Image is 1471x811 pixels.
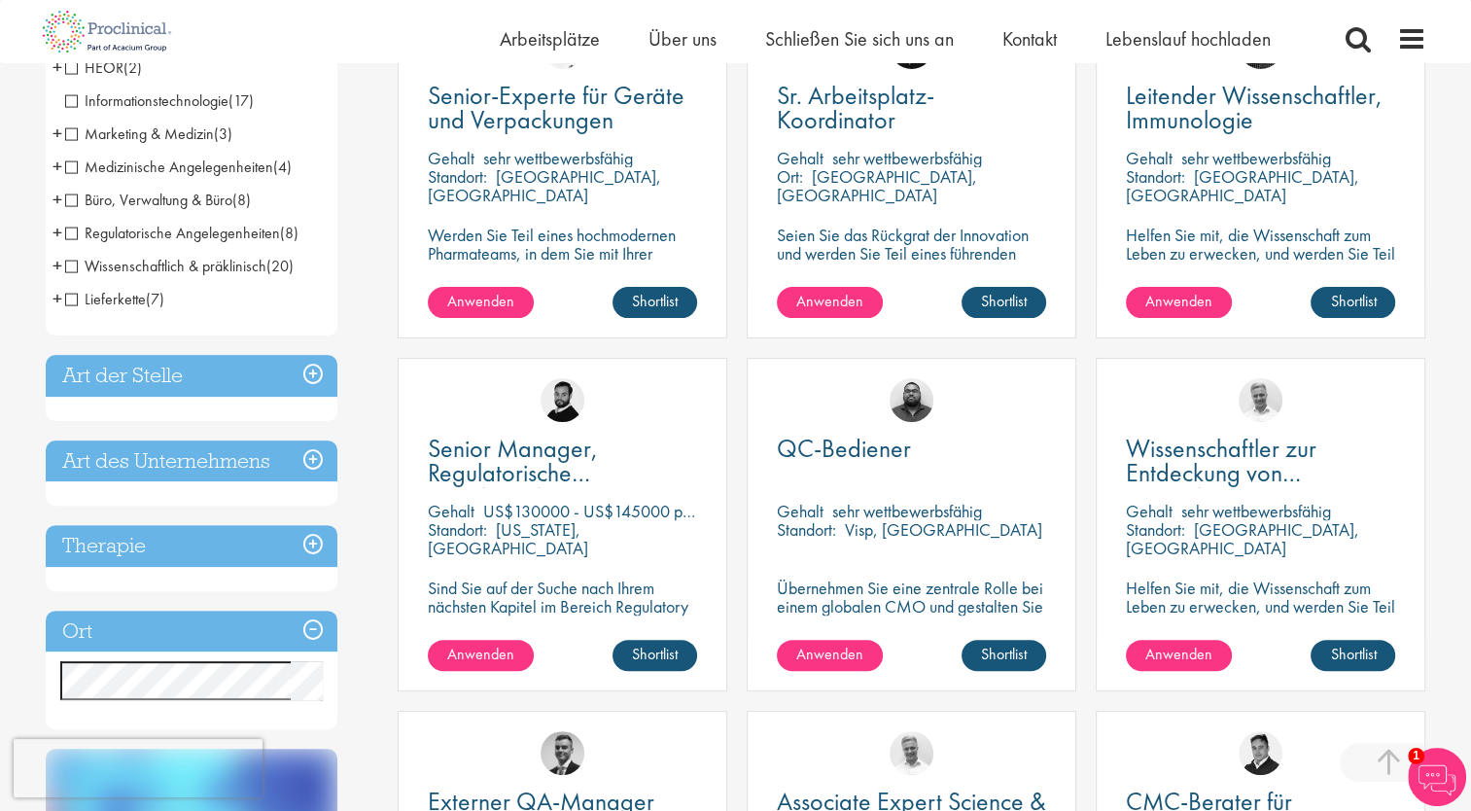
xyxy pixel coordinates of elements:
[796,644,863,664] span: Anwenden
[65,57,142,78] span: HEOR
[65,256,294,276] span: Wissenschaftlich & präklinisch
[1126,287,1232,318] a: Anwenden
[428,518,588,559] p: [US_STATE], [GEOGRAPHIC_DATA]
[428,165,487,188] span: Standort:
[1311,287,1395,318] a: Shortlist
[1105,26,1271,52] a: Lebenslauf hochladen
[46,441,337,482] h3: Art des Unternehmens
[273,157,292,177] span: (4)
[500,26,600,52] a: Arbeitsplätze
[1126,226,1395,355] p: Helfen Sie mit, die Wissenschaft zum Leben zu erwecken, und werden Sie Teil eines führenden Pharm...
[53,152,62,181] span: +
[428,437,697,485] a: Senior Manager, Regulatorische Angelegenheiten
[777,147,823,169] span: Gehalt
[890,378,933,422] img: Ashley Bennett
[613,640,697,671] a: Shortlist
[53,119,62,148] span: +
[53,251,62,280] span: +
[1181,500,1331,522] p: sehr wettbewerbsfähig
[483,147,633,169] p: sehr wettbewerbsfähig
[46,611,337,652] h3: Ort
[428,579,697,689] p: Sind Sie auf der Suche nach Ihrem nächsten Kapitel im Bereich Regulatory Affairs? Diese Position,...
[890,731,933,775] img: Joshua Bye
[1239,378,1282,422] img: Joshua Bye
[832,500,982,522] p: sehr wettbewerbsfähig
[232,190,251,210] span: (8)
[53,53,62,82] span: +
[428,79,684,136] span: Senior-Experte für Geräte und Verpackungen
[428,432,598,513] span: Senior Manager, Regulatorische Angelegenheiten
[1126,640,1232,671] a: Anwenden
[53,284,62,313] span: +
[796,291,863,311] span: Anwenden
[777,432,911,465] span: QC-Bediener
[146,289,164,309] span: (7)
[46,525,337,567] h3: Therapie
[65,123,232,144] span: Marketing & Medkommunikation
[1002,26,1057,52] a: Kontakt
[65,223,280,243] span: Regulatorische Angelegenheiten
[219,123,232,144] span: 3)
[65,90,228,111] span: Informationstechnologie
[777,226,1046,318] p: Seien Sie das Rückgrat der Innovation und werden Sie Teil eines führenden Pharmaunternehmens, um ...
[1126,432,1316,513] span: Wissenschaftler zur Entdeckung von Biomarkern
[962,640,1046,671] a: Shortlist
[777,500,823,522] span: Gehalt
[1145,644,1212,664] span: Anwenden
[1126,518,1359,559] p: [GEOGRAPHIC_DATA], [GEOGRAPHIC_DATA]
[428,518,487,541] span: Standort:
[280,223,298,243] span: (8)
[46,355,337,397] div: Art der Stelle
[65,123,219,144] span: Marketing & Medizin(
[541,731,584,775] img: Alex Bill
[1126,437,1395,485] a: Wissenschaftler zur Entdeckung von Biomarkern
[962,287,1046,318] a: Shortlist
[777,79,934,136] span: Sr. Arbeitsplatz-Koordinator
[53,185,62,214] span: +
[428,147,474,169] span: Gehalt
[1126,500,1173,522] span: Gehalt
[613,287,697,318] a: Shortlist
[428,640,534,671] a: Anwenden
[777,84,1046,132] a: Sr. Arbeitsplatz-Koordinator
[447,291,514,311] span: Anwenden
[1126,79,1383,136] span: Leitender Wissenschaftler, Immunologie
[648,26,717,52] span: Über uns
[1126,518,1185,541] span: Standort:
[1126,579,1395,708] p: Helfen Sie mit, die Wissenschaft zum Leben zu erwecken, und werden Sie Teil eines führenden Pharm...
[1239,731,1282,775] img: Peter Duvall
[1181,147,1331,169] p: sehr wettbewerbsfähig
[266,256,294,276] span: (20)
[65,57,128,78] span: HEOR(
[1126,147,1173,169] span: Gehalt
[845,518,1042,541] p: Visp, [GEOGRAPHIC_DATA]
[14,739,263,797] iframe: reCAPTCHA
[65,157,292,177] span: Medizinische Angelegenheiten
[832,147,982,169] p: sehr wettbewerbsfähig
[428,226,697,318] p: Werden Sie Teil eines hochmodernen Pharmateams, in dem Sie mit Ihrer Präzision und Leidenschaft f...
[65,90,254,111] span: Informationstechnologie
[765,26,954,52] span: Schließen Sie sich uns an
[777,287,883,318] a: Anwenden
[65,289,146,309] span: Lieferkette
[428,500,474,522] span: Gehalt
[65,223,298,243] span: Regulatorische Angelegenheiten
[483,500,727,522] p: US$130000 - US$145000 pro Jahr
[777,165,803,188] span: Ort:
[65,190,251,210] span: Büro, Verwaltung & Sachbearbeiter
[1126,84,1395,132] a: Leitender Wissenschaftler, Immunologie
[65,289,164,309] span: Lieferkette
[1311,640,1395,671] a: Shortlist
[541,378,584,422] img: Nick Walker
[777,437,1046,461] a: QC-Bediener
[428,84,697,132] a: Senior-Experte für Geräte und Verpackungen
[777,518,836,541] span: Standort:
[1126,165,1185,188] span: Standort:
